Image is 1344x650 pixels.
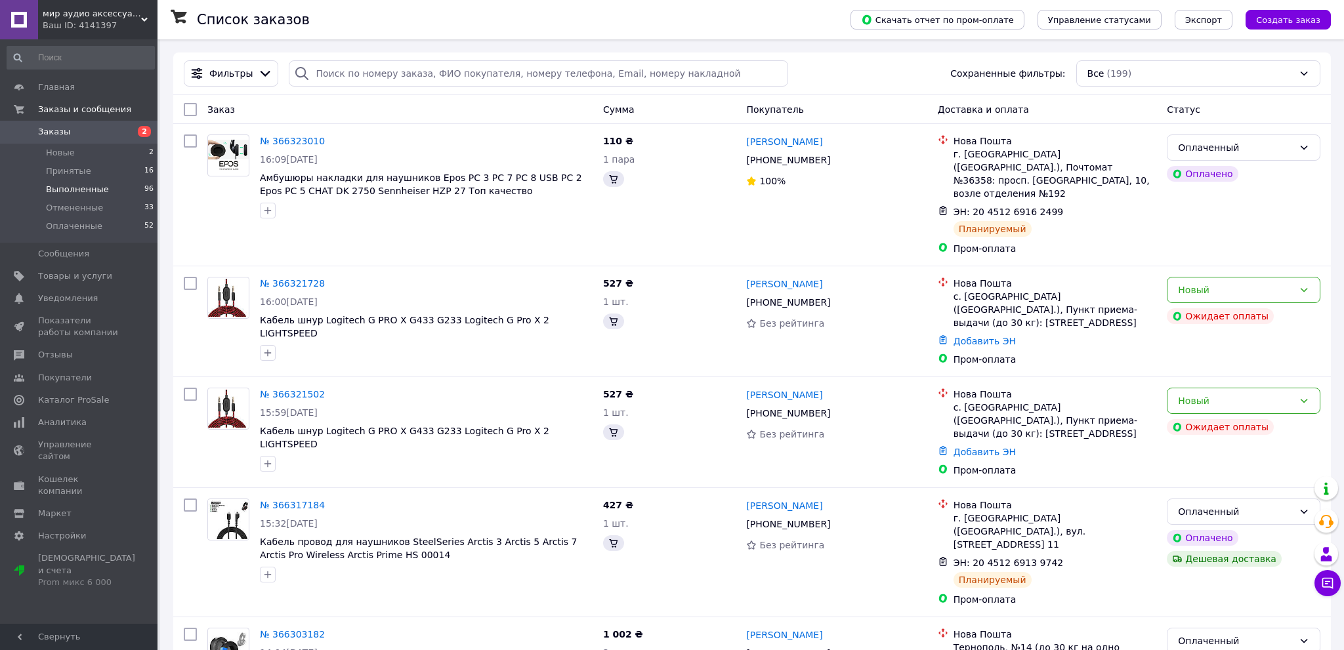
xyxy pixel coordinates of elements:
span: 16 [144,165,154,177]
div: Нова Пошта [954,628,1157,641]
span: Маркет [38,508,72,519]
span: 16:00[DATE] [260,296,318,307]
a: Фото товару [207,498,249,540]
span: 427 ₴ [603,500,633,510]
span: Настройки [38,530,86,542]
button: Скачать отчет по пром-оплате [850,10,1024,30]
a: Фото товару [207,277,249,319]
div: Пром-оплата [954,593,1157,606]
div: [PHONE_NUMBER] [744,293,833,312]
span: Заказы и сообщения [38,104,131,115]
span: Оплаченные [46,220,102,232]
a: [PERSON_NAME] [746,277,822,291]
a: № 366317184 [260,500,325,510]
span: Каталог ProSale [38,394,109,406]
input: Поиск по номеру заказа, ФИО покупателя, номеру телефона, Email, номеру накладной [289,60,788,87]
a: Кабель шнур Logitech G PRO X G433 G233 Logitech G Pro X 2 LIGHTSPEED [260,426,549,449]
div: с. [GEOGRAPHIC_DATA] ([GEOGRAPHIC_DATA].), Пункт приема-выдачи (до 30 кг): [STREET_ADDRESS] [954,290,1157,329]
span: 2 [149,147,154,159]
button: Чат с покупателем [1314,570,1341,596]
span: Без рейтинга [759,540,824,550]
div: г. [GEOGRAPHIC_DATA] ([GEOGRAPHIC_DATA].), Почтомат №36358: просп. [GEOGRAPHIC_DATA], 10, возле о... [954,148,1157,200]
span: 1 002 ₴ [603,629,643,640]
h1: Список заказов [197,12,310,28]
button: Создать заказ [1246,10,1331,30]
span: Сумма [603,104,635,115]
span: Выполненные [46,184,109,195]
a: № 366303182 [260,629,325,640]
a: Кабель провод для наушников SteelSeries Arctis 3 Arctis 5 Arctis 7 Arctis Pro Wireless Arctis Pri... [260,537,577,560]
a: Фото товару [207,134,249,176]
span: Уведомления [38,293,98,304]
div: [PHONE_NUMBER] [744,515,833,533]
span: Отмененные [46,202,103,214]
span: Заказы [38,126,70,138]
div: Оплаченный [1178,504,1293,519]
span: Покупатели [38,372,92,384]
span: Кошелек компании [38,474,121,497]
span: 33 [144,202,154,214]
a: Кабель шнур Logitech G PRO X G433 G233 Logitech G Pro X 2 LIGHTSPEED [260,315,549,338]
span: 527 ₴ [603,278,633,289]
img: Фото товару [208,279,249,316]
button: Экспорт [1175,10,1232,30]
span: Создать заказ [1256,15,1320,25]
div: Оплаченный [1178,634,1293,648]
span: Фильтры [209,67,253,80]
div: Пром-оплата [954,464,1157,477]
span: Скачать отчет по пром-оплате [861,14,1014,26]
span: (199) [1106,68,1131,79]
div: Нова Пошта [954,498,1157,512]
span: 16:09[DATE] [260,154,318,165]
span: ЭН: 20 4512 6916 2499 [954,207,1064,217]
div: Дешевая доставка [1167,551,1282,567]
span: Управление сайтом [38,439,121,462]
span: 96 [144,184,154,195]
span: Все [1087,67,1104,80]
span: мир аудио аксессуаров [43,8,141,20]
a: [PERSON_NAME] [746,388,822,401]
input: Поиск [7,46,155,70]
span: Главная [38,81,75,93]
a: Фото товару [207,388,249,430]
span: 110 ₴ [603,136,633,146]
div: Нова Пошта [954,388,1157,401]
div: Планируемый [954,572,1032,588]
span: Без рейтинга [759,318,824,329]
span: Заказ [207,104,235,115]
div: Пром-оплата [954,353,1157,366]
span: Покупатель [746,104,804,115]
div: Пром-оплата [954,242,1157,255]
a: Добавить ЭН [954,447,1016,457]
div: Нова Пошта [954,277,1157,290]
span: Экспорт [1185,15,1222,25]
span: Отзывы [38,349,73,361]
span: Принятые [46,165,91,177]
span: [DEMOGRAPHIC_DATA] и счета [38,552,135,588]
span: 1 пара [603,154,635,165]
span: 1 шт. [603,518,629,529]
div: Ожидает оплаты [1167,419,1274,435]
div: Нова Пошта [954,134,1157,148]
div: с. [GEOGRAPHIC_DATA] ([GEOGRAPHIC_DATA].), Пункт приема-выдачи (до 30 кг): [STREET_ADDRESS] [954,401,1157,440]
div: Оплачено [1167,530,1238,546]
div: Prom микс 6 000 [38,577,135,588]
span: 1 шт. [603,296,629,307]
img: Фото товару [208,140,249,171]
span: Новые [46,147,75,159]
a: Амбушюры накладки для наушников Epos PC 3 PC 7 PC 8 USB PC 2 Epos PC 5 CHAT DK 2750 Sennheiser HZ... [260,173,582,196]
div: г. [GEOGRAPHIC_DATA] ([GEOGRAPHIC_DATA].), вул. [STREET_ADDRESS] 11 [954,512,1157,551]
span: Сохраненные фильтры: [950,67,1065,80]
a: [PERSON_NAME] [746,499,822,512]
span: 15:59[DATE] [260,407,318,418]
span: 15:32[DATE] [260,518,318,529]
a: № 366321728 [260,278,325,289]
span: Управление статусами [1048,15,1151,25]
div: Новый [1178,394,1293,408]
img: Фото товару [208,390,249,427]
div: [PHONE_NUMBER] [744,404,833,422]
a: Создать заказ [1232,14,1331,24]
span: Аналитика [38,416,87,428]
